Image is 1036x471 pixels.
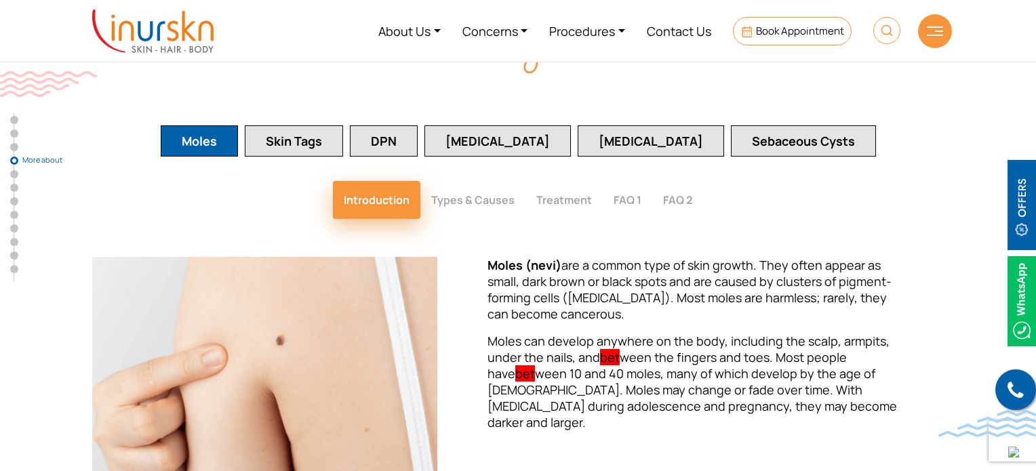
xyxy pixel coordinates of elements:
em: bet [515,365,535,382]
a: More about [10,157,18,165]
img: Whatsappicon [1008,256,1036,346]
button: FAQ 1 [603,181,652,219]
img: inurskn-logo [92,9,214,53]
a: About Us [367,5,452,56]
strong: Moles (nevi) [487,257,561,273]
img: offerBt [1008,160,1036,250]
button: DPN [350,125,418,157]
a: Procedures [538,5,636,56]
a: Concerns [452,5,539,56]
button: Skin Tags [245,125,343,157]
img: bluewave [938,410,1036,437]
button: FAQ 2 [652,181,704,219]
img: HeaderSearch [873,17,900,44]
span: Book Appointment [756,24,844,38]
a: Contact Us [636,5,722,56]
p: Moles can develop anywhere on the body, including the scalp, armpits, under the nails, and ween t... [487,333,910,430]
a: Whatsappicon [1008,292,1036,307]
button: Types & Causes [420,181,525,219]
span: More about [22,156,90,164]
button: [MEDICAL_DATA] [424,125,571,157]
button: Moles [161,125,238,157]
a: Book Appointment [733,17,852,45]
p: are a common type of skin growth. They often appear as small, dark brown or black spots and are c... [487,257,910,322]
img: hamLine.svg [927,26,943,36]
button: Introduction [333,181,420,219]
button: [MEDICAL_DATA] [578,125,724,157]
img: up-blue-arrow.svg [1008,447,1019,457]
button: Treatment [525,181,603,219]
em: bet [600,349,620,365]
button: Sebaceous Cysts [731,125,876,157]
